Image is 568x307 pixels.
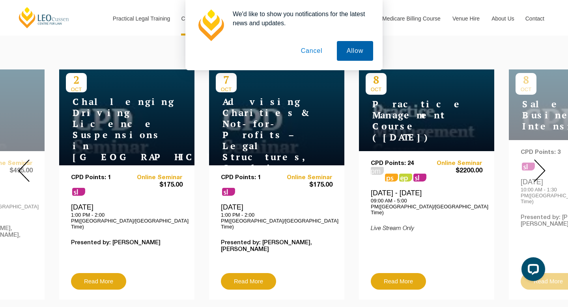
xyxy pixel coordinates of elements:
[71,174,127,181] p: CPD Points: 1
[366,86,387,92] span: OCT
[71,203,183,230] div: [DATE]
[366,99,464,143] h4: Practice Management Course ([DATE])
[385,174,398,182] span: ps
[371,225,482,232] p: Live Stream Only
[371,189,482,215] div: [DATE] - [DATE]
[71,273,126,290] a: Read More
[427,167,483,175] span: $2200.00
[277,181,333,189] span: $175.00
[216,96,314,196] h4: Advising Charities & Not-for-Profits – Legal Structures, Compliance & Risk Management
[222,188,235,196] span: sl
[399,174,412,182] span: ps
[71,240,183,246] p: Presented by: [PERSON_NAME]
[534,159,546,182] img: Next
[371,198,482,215] p: 09:00 AM - 5:00 PM([GEOGRAPHIC_DATA]/[GEOGRAPHIC_DATA] Time)
[71,212,183,230] p: 1:00 PM - 2:00 PM([GEOGRAPHIC_DATA]/[GEOGRAPHIC_DATA] Time)
[66,73,87,86] p: 2
[277,174,333,181] a: Online Seminar
[371,160,427,167] p: CPD Points: 24
[66,96,164,163] h4: Challenging Driving Licence Suspensions in [GEOGRAPHIC_DATA]
[221,212,333,230] p: 1:00 PM - 2:00 PM([GEOGRAPHIC_DATA]/[GEOGRAPHIC_DATA] Time)
[515,254,548,287] iframe: LiveChat chat widget
[337,41,373,61] button: Allow
[371,273,426,290] a: Read More
[291,41,333,61] button: Cancel
[72,188,85,196] span: sl
[221,203,333,230] div: [DATE]
[221,273,276,290] a: Read More
[366,73,387,86] p: 8
[427,160,483,167] a: Online Seminar
[226,9,373,28] div: We'd like to show you notifications for the latest news and updates.
[195,9,226,41] img: notification icon
[413,174,426,182] span: sl
[371,167,384,175] span: pm
[127,181,183,189] span: $175.00
[66,86,87,92] span: OCT
[216,86,237,92] span: OCT
[216,73,237,86] p: 7
[221,240,333,253] p: Presented by: [PERSON_NAME],[PERSON_NAME]
[221,174,277,181] p: CPD Points: 1
[18,159,30,182] img: Prev
[127,174,183,181] a: Online Seminar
